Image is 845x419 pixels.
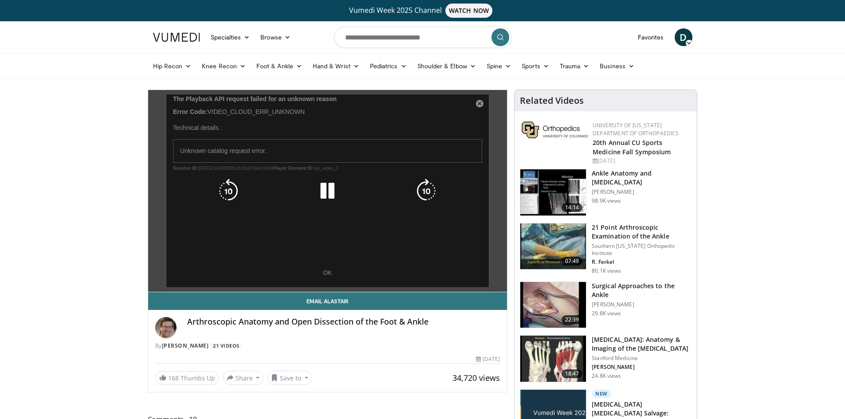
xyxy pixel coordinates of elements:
[592,335,692,353] h3: [MEDICAL_DATA]: Anatomy & Imaging of the [MEDICAL_DATA]
[148,90,507,292] video-js: Video Player
[148,292,507,310] a: Email Alastair
[516,57,554,75] a: Sports
[153,33,200,42] img: VuMedi Logo
[554,57,595,75] a: Trauma
[210,342,243,350] a: 21 Videos
[187,317,500,327] h4: Arthroscopic Anatomy and Open Dissection of the Foot & Ankle
[267,371,312,385] button: Save to
[592,267,621,274] p: 80.1K views
[592,258,692,266] p: R. Ferkel
[592,301,692,308] p: [PERSON_NAME]
[592,389,611,398] p: New
[476,355,500,363] div: [DATE]
[205,28,255,46] a: Specialties
[562,369,583,378] span: 18:47
[154,4,691,18] a: Vumedi Week 2025 ChannelWATCH NOW
[520,282,692,329] a: 22:39 Surgical Approaches to the Ankle [PERSON_NAME] 29.8K views
[592,372,621,380] p: 24.8K views
[592,364,692,371] p: [PERSON_NAME]
[223,371,264,385] button: Share
[562,257,583,266] span: 07:49
[592,169,692,187] h3: Ankle Anatomy and [MEDICAL_DATA]
[592,197,621,204] p: 98.9K views
[593,138,671,156] a: 20th Annual CU Sports Medicine Fall Symposium
[522,121,588,138] img: 355603a8-37da-49b6-856f-e00d7e9307d3.png.150x105_q85_autocrop_double_scale_upscale_version-0.2.png
[592,243,692,257] p: Southern [US_STATE] Orthopedic Institute
[365,57,412,75] a: Pediatrics
[481,57,516,75] a: Spine
[593,157,690,165] div: [DATE]
[562,315,583,324] span: 22:39
[251,57,307,75] a: Foot & Ankle
[520,169,692,216] a: 14:14 Ankle Anatomy and [MEDICAL_DATA] [PERSON_NAME] 98.9K views
[445,4,492,18] span: WATCH NOW
[675,28,692,46] a: D
[520,223,692,274] a: 07:49 21 Point Arthroscopic Examination of the Ankle Southern [US_STATE] Orthopedic Institute R. ...
[562,203,583,212] span: 14:14
[255,28,296,46] a: Browse
[593,121,679,137] a: University of [US_STATE] Department of Orthopaedics
[197,57,251,75] a: Knee Recon
[592,188,692,196] p: [PERSON_NAME]
[155,342,500,350] div: By
[592,282,692,299] h3: Surgical Approaches to the Ankle
[307,57,365,75] a: Hand & Wrist
[520,336,586,382] img: cf38df8d-9b01-422e-ad42-3a0389097cd5.150x105_q85_crop-smart_upscale.jpg
[520,95,584,106] h4: Related Videos
[334,27,511,48] input: Search topics, interventions
[168,374,179,382] span: 168
[520,169,586,215] img: d079e22e-f623-40f6-8657-94e85635e1da.150x105_q85_crop-smart_upscale.jpg
[520,282,586,328] img: 27463190-6349-4d0c-bdb3-f372be2c3ba7.150x105_q85_crop-smart_upscale.jpg
[592,310,621,317] p: 29.8K views
[162,342,209,349] a: [PERSON_NAME]
[520,223,586,270] img: d2937c76-94b7-4d20-9de4-1c4e4a17f51d.150x105_q85_crop-smart_upscale.jpg
[594,57,640,75] a: Business
[412,57,481,75] a: Shoulder & Elbow
[520,335,692,382] a: 18:47 [MEDICAL_DATA]: Anatomy & Imaging of the [MEDICAL_DATA] Stanford Medicine [PERSON_NAME] 24....
[148,57,197,75] a: Hip Recon
[452,372,500,383] span: 34,720 views
[155,371,219,385] a: 168 Thumbs Up
[592,355,692,362] p: Stanford Medicine
[592,223,692,241] h3: 21 Point Arthroscopic Examination of the Ankle
[155,317,177,338] img: Avatar
[633,28,669,46] a: Favorites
